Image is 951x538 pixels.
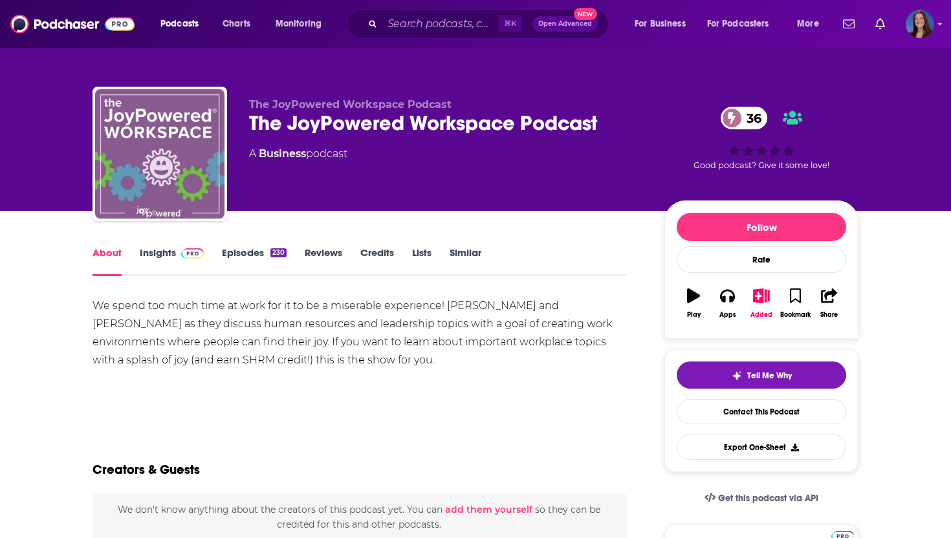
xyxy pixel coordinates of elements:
a: 36 [721,107,768,129]
a: Similar [450,246,481,276]
button: open menu [151,14,215,34]
a: Show notifications dropdown [870,13,890,35]
span: We don't know anything about the creators of this podcast yet . You can so they can be credited f... [118,504,600,530]
img: Podchaser Pro [181,248,204,259]
img: tell me why sparkle [732,371,742,381]
span: For Business [635,15,686,33]
span: New [574,8,597,20]
h2: Creators & Guests [93,462,200,478]
span: The JoyPowered Workspace Podcast [249,98,452,111]
a: Show notifications dropdown [838,13,860,35]
button: Play [677,280,710,327]
div: Bookmark [780,311,811,319]
button: Show profile menu [906,10,934,38]
span: ⌘ K [498,16,522,32]
button: Share [813,280,846,327]
button: add them yourself [445,504,532,515]
button: Open AdvancedNew [532,16,598,32]
button: tell me why sparkleTell Me Why [677,361,846,389]
div: 230 [270,248,287,257]
span: More [797,15,819,33]
div: Play [687,311,701,319]
a: Charts [214,14,258,34]
img: Podchaser - Follow, Share and Rate Podcasts [10,12,135,36]
span: For Podcasters [707,15,769,33]
div: A podcast [249,146,347,162]
a: Contact This Podcast [677,399,846,424]
span: 36 [734,107,768,129]
span: Tell Me Why [747,371,792,381]
div: Search podcasts, credits, & more... [359,9,621,39]
a: InsightsPodchaser Pro [140,246,204,276]
a: Get this podcast via API [694,482,829,514]
button: Added [745,280,778,327]
span: Good podcast? Give it some love! [694,160,829,170]
button: open menu [267,14,338,34]
button: open menu [788,14,835,34]
a: Reviews [305,246,342,276]
img: The JoyPowered Workspace Podcast [95,89,224,219]
div: Apps [719,311,736,319]
a: Lists [412,246,432,276]
div: 36Good podcast? Give it some love! [664,98,858,178]
a: Business [259,147,306,160]
div: We spend too much time at work for it to be a miserable experience! [PERSON_NAME] and [PERSON_NAM... [93,297,626,369]
div: Rate [677,246,846,273]
span: Open Advanced [538,21,592,27]
span: Logged in as emmadonovan [906,10,934,38]
span: Monitoring [276,15,322,33]
a: Episodes230 [222,246,287,276]
div: Share [820,311,838,319]
button: Apps [710,280,744,327]
button: Export One-Sheet [677,435,846,460]
button: open menu [626,14,702,34]
img: User Profile [906,10,934,38]
a: About [93,246,122,276]
input: Search podcasts, credits, & more... [382,14,498,34]
div: Added [750,311,772,319]
button: Bookmark [778,280,812,327]
button: Follow [677,213,846,241]
span: Podcasts [160,15,199,33]
span: Get this podcast via API [718,493,818,504]
button: open menu [699,14,788,34]
a: Credits [360,246,394,276]
span: Charts [223,15,250,33]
